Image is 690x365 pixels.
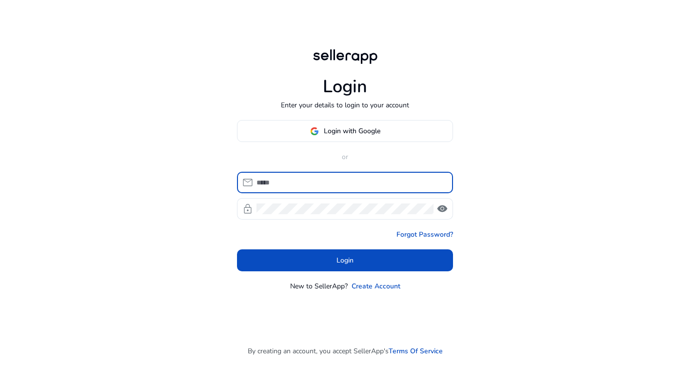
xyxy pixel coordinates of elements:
[336,255,354,265] span: Login
[237,152,453,162] p: or
[237,249,453,271] button: Login
[290,281,348,291] p: New to SellerApp?
[281,100,409,110] p: Enter your details to login to your account
[323,76,367,97] h1: Login
[237,120,453,142] button: Login with Google
[352,281,400,291] a: Create Account
[436,203,448,215] span: visibility
[242,177,254,188] span: mail
[242,203,254,215] span: lock
[310,127,319,136] img: google-logo.svg
[324,126,380,136] span: Login with Google
[389,346,443,356] a: Terms Of Service
[396,229,453,240] a: Forgot Password?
